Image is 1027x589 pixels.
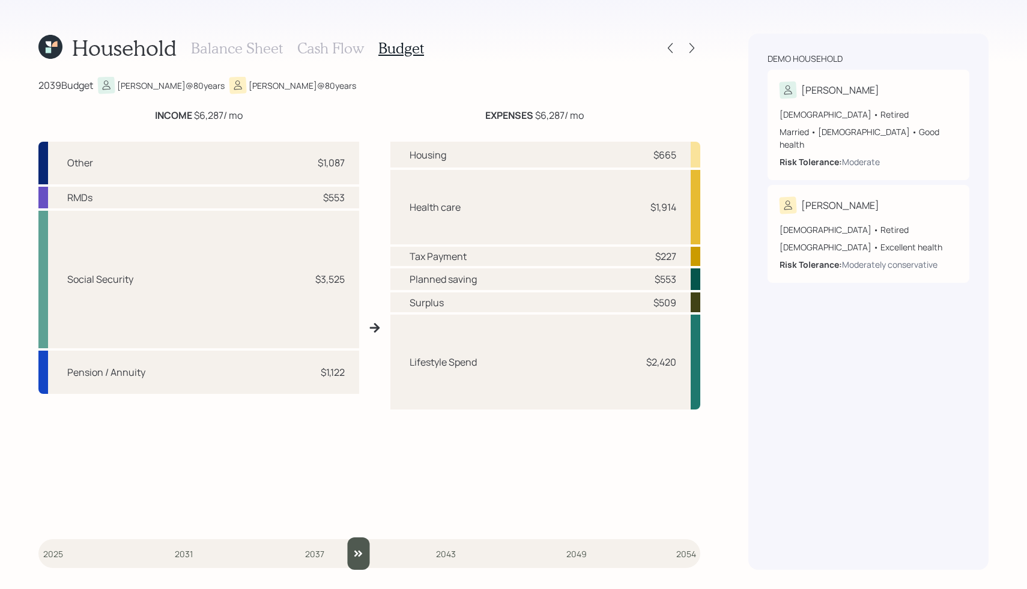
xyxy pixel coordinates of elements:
[655,249,676,264] div: $227
[801,198,879,213] div: [PERSON_NAME]
[67,272,133,286] div: Social Security
[780,259,842,270] b: Risk Tolerance:
[768,53,843,65] div: Demo household
[117,79,225,92] div: [PERSON_NAME] @ 80 years
[780,108,957,121] div: [DEMOGRAPHIC_DATA] • Retired
[315,272,345,286] div: $3,525
[650,200,676,214] div: $1,914
[297,40,364,57] h3: Cash Flow
[780,223,957,236] div: [DEMOGRAPHIC_DATA] • Retired
[249,79,356,92] div: [PERSON_NAME] @ 80 years
[653,295,676,310] div: $509
[155,109,192,122] b: INCOME
[378,40,424,57] h3: Budget
[155,108,243,122] div: $6,287 / mo
[485,109,533,122] b: EXPENSES
[67,190,92,205] div: RMDs
[780,156,842,168] b: Risk Tolerance:
[780,241,957,253] div: [DEMOGRAPHIC_DATA] • Excellent health
[38,78,93,92] div: 2039 Budget
[842,156,880,168] div: Moderate
[653,148,676,162] div: $665
[410,355,477,369] div: Lifestyle Spend
[410,200,461,214] div: Health care
[410,148,446,162] div: Housing
[318,156,345,170] div: $1,087
[67,365,145,379] div: Pension / Annuity
[410,249,467,264] div: Tax Payment
[323,190,345,205] div: $553
[191,40,283,57] h3: Balance Sheet
[410,272,477,286] div: Planned saving
[780,125,957,151] div: Married • [DEMOGRAPHIC_DATA] • Good health
[485,108,584,122] div: $6,287 / mo
[410,295,444,310] div: Surplus
[655,272,676,286] div: $553
[801,83,879,97] div: [PERSON_NAME]
[67,156,93,170] div: Other
[646,355,676,369] div: $2,420
[72,35,177,61] h1: Household
[321,365,345,379] div: $1,122
[842,258,938,271] div: Moderately conservative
